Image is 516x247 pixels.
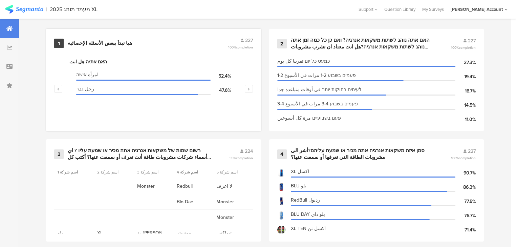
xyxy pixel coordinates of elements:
[211,87,231,94] div: 47.6%
[277,149,287,159] div: 4
[216,214,249,221] span: Monster
[419,6,447,13] a: My Surveys
[277,86,362,93] span: לעיתים רחוקות יותר في أوقات متباعدة جدا
[137,229,170,236] span: رد [PERSON_NAME]
[455,73,476,80] div: 19.4%
[291,197,320,204] span: RedBull ردبول
[277,226,285,234] img: d3718dnoaommpf.cloudfront.net%2Fitem%2Fa8a1690e4d246e0a8479.jpg
[137,169,168,175] section: اسم شركة 3
[455,116,476,123] div: 11.0%
[451,6,503,13] div: [PERSON_NAME] Account
[177,183,210,190] span: Redbull
[277,169,285,177] img: d3718dnoaommpf.cloudfront.net%2Fitem%2Fdec4c641d27d3536a3a5.jpg
[46,5,47,13] div: |
[216,198,249,205] span: Monster
[76,71,99,78] span: امرأة אישה
[68,40,132,47] div: هيا نبدأ ببعض الأسئلة الإحصائية
[216,169,247,175] section: اسم شركة 5
[381,6,419,13] a: Question Library
[216,229,249,236] span: تيماكس
[236,45,253,50] span: completion
[451,156,476,161] span: 100%
[177,198,210,205] span: Blo Dae
[277,39,287,48] div: 2
[177,169,207,175] section: اسم شركة 4
[455,184,476,191] div: 86.3%
[277,58,330,65] span: כמעט כל יום تقريبا كل يوم
[216,183,249,190] span: لا اعرف
[291,147,435,161] div: סמן איזה משקאות אנרגיה אתה מכיר או שמעת עליהם?أشر الى مشروبات الطاقة التي تعرفها أو سمعت عنها؟
[468,148,476,155] span: 227
[54,149,64,159] div: 3
[54,39,64,48] div: 1
[69,58,238,65] div: האם את/ה هل انت
[291,182,306,189] span: BLU بلو
[291,211,325,218] span: BLU DAY بلو داي
[455,212,476,219] div: 76.7%
[97,169,128,175] section: اسم شركة 2
[177,229,210,236] span: مونستر
[236,156,253,161] span: completion
[455,102,476,109] div: 14.5%
[58,169,88,175] section: اسم شركة 1
[277,115,341,122] span: פעם בשבועיים مرة كل أسبوعين
[245,37,253,44] span: 227
[68,147,213,161] div: רשום שמות של משקאות אנרגיה אתה מכיר או שמעת עליו ? اي أسماء شركات مشروبات طاقة أنت تعرف أو سمعت ع...
[5,5,43,14] img: segmanta logo
[455,87,476,95] div: 16.7%
[277,72,356,79] span: 1-2 פעמים בשבוע 1-2 مرات في الأسبوع
[97,229,130,236] span: Xl
[451,45,476,50] span: 100%
[291,168,309,175] span: XL اكسل
[211,73,231,80] div: 52.4%
[137,183,170,190] span: Monster
[245,148,253,155] span: 224
[76,85,94,92] span: رجل גבר
[359,4,378,15] div: Support
[291,37,435,50] div: האם אתה נוהג לשתות משקאות אנרגיה? ואם כן כל כמה זמן אתה נוהג לשתות משקאות אנרגיה?هل انت معتاد ان ...
[459,156,476,161] span: completion
[277,197,285,205] img: d3718dnoaommpf.cloudfront.net%2Fitem%2F715ec4d7ac2a73779d49.jpg
[277,183,285,191] img: d3718dnoaommpf.cloudfront.net%2Fitem%2F0df700d0ffdba458ddbf.jpg
[58,229,90,236] span: بلو
[468,37,476,44] span: 227
[455,59,476,66] div: 27.3%
[228,45,253,50] span: 100%
[277,211,285,220] img: d3718dnoaommpf.cloudfront.net%2Fitem%2F402a244d5a433c60e366.jpg
[230,156,253,161] span: 99%
[459,45,476,50] span: completion
[50,6,98,13] div: 2025 מעמד מותג XL
[291,225,326,232] span: XL TEN اكسل تن
[277,100,358,107] span: 3-4 פעמים בשבוע 3-4 مرات في الأسبوع
[455,226,476,233] div: 71.4%
[455,169,476,177] div: 90.7%
[455,198,476,205] div: 77.5%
